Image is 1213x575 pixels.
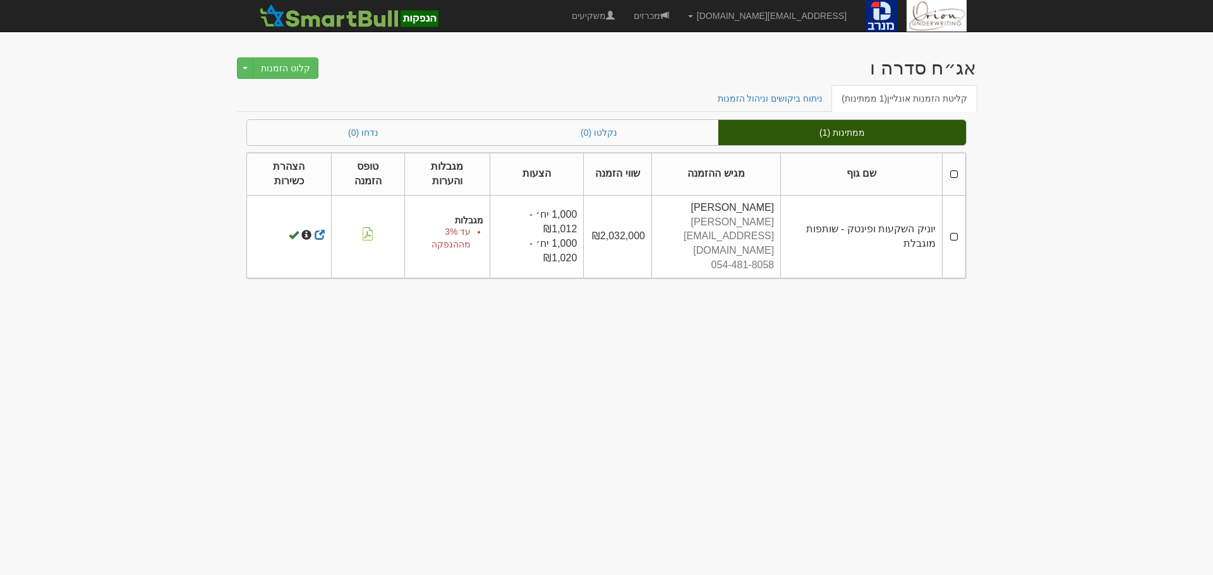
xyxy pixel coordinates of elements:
a: ניתוח ביקושים וניהול הזמנות [708,85,833,112]
th: מגבלות והערות [404,153,490,196]
div: [PERSON_NAME] [658,201,774,215]
div: קבוצת מנרב בע"מ - אג״ח (סדרה ו) - הנפקה לציבור [870,57,976,78]
th: מגיש ההזמנה [651,153,780,196]
button: קלוט הזמנות [253,57,318,79]
th: הצעות [490,153,584,196]
a: קליטת הזמנות אונליין(1 ממתינות) [831,85,977,112]
a: נקלטו (0) [480,120,718,145]
a: ממתינות (1) [718,120,966,145]
div: [PERSON_NAME][EMAIL_ADDRESS][DOMAIN_NAME] [658,215,774,259]
div: 054-481-8058 [658,258,774,273]
td: ₪2,032,000 [584,195,652,278]
span: 1,000 יח׳ - ₪1,012 [529,209,577,234]
span: 1,000 יח׳ - ₪1,020 [529,238,577,263]
img: pdf-file-icon.png [361,227,374,240]
a: נדחו (0) [247,120,480,145]
span: (1 ממתינות) [842,93,887,104]
li: עד 3% מההנפקה [411,225,471,251]
th: הצהרת כשירות [247,153,332,196]
img: SmartBull Logo [256,3,442,28]
td: יוניק השקעות ופינטק - שותפות מוגבלת [781,195,943,278]
h5: מגבלות [411,216,484,225]
th: שווי הזמנה [584,153,652,196]
th: טופס הזמנה [331,153,404,196]
th: שם גוף [781,153,943,196]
